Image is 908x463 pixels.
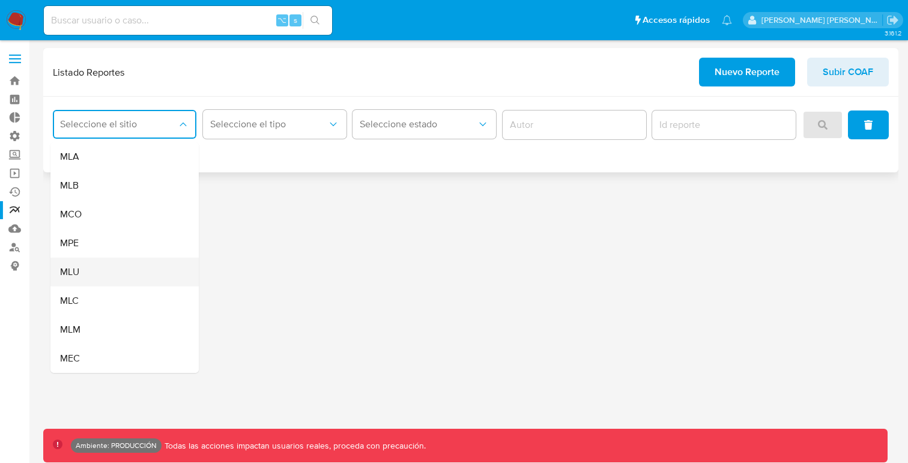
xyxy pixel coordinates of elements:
[643,14,710,26] span: Accesos rápidos
[162,440,426,452] p: Todas las acciones impactan usuarios reales, proceda con precaución.
[44,13,332,28] input: Buscar usuario o caso...
[76,443,157,448] p: Ambiente: PRODUCCIÓN
[761,14,883,26] p: carolina.romo@mercadolibre.com.co
[303,12,327,29] button: search-icon
[722,15,732,25] a: Notificaciones
[277,14,286,26] span: ⌥
[294,14,297,26] span: s
[886,14,899,26] a: Salir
